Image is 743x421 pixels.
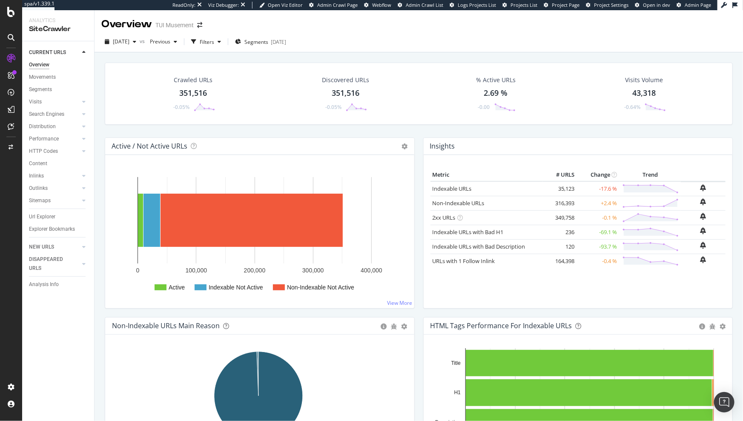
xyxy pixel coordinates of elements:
[208,2,239,9] div: Viz Debugger:
[577,169,620,181] th: Change
[29,135,80,143] a: Performance
[29,159,47,168] div: Content
[155,21,194,29] div: TUI Musement
[577,239,620,254] td: -93.7 %
[29,110,80,119] a: Search Engines
[643,2,670,8] span: Open in dev
[29,24,87,34] div: SiteCrawler
[29,196,80,205] a: Sitemaps
[577,196,620,210] td: +2.4 %
[29,122,80,131] a: Distribution
[29,172,44,180] div: Inlinks
[29,212,55,221] div: Url Explorer
[361,267,382,274] text: 400,000
[29,97,80,106] a: Visits
[232,35,290,49] button: Segments[DATE]
[317,2,358,8] span: Admin Crawl Page
[169,284,185,291] text: Active
[594,2,628,8] span: Project Settings
[543,239,577,254] td: 120
[29,73,88,82] a: Movements
[720,324,726,329] div: gear
[714,392,734,412] div: Open Intercom Messenger
[309,2,358,9] a: Admin Crawl Page
[113,38,129,45] span: 2025 Oct. 7th
[624,103,640,111] div: -0.64%
[29,255,80,273] a: DISAPPEARED URLS
[29,243,54,252] div: NEW URLS
[29,255,72,273] div: DISAPPEARED URLS
[29,135,59,143] div: Performance
[402,143,408,149] i: Options
[406,2,443,8] span: Admin Crawl List
[112,169,404,301] svg: A chart.
[29,147,58,156] div: HTTP Codes
[502,2,537,9] a: Projects List
[543,210,577,225] td: 349,758
[29,110,64,119] div: Search Engines
[635,2,670,9] a: Open in dev
[552,2,579,8] span: Project Page
[577,181,620,196] td: -17.6 %
[700,184,706,191] div: bell-plus
[302,267,324,274] text: 300,000
[29,184,48,193] div: Outlinks
[101,17,152,32] div: Overview
[543,225,577,239] td: 236
[29,122,56,131] div: Distribution
[391,324,397,329] div: bug
[322,76,369,84] div: Discovered URLs
[332,88,359,99] div: 351,516
[101,35,140,49] button: [DATE]
[268,2,303,8] span: Open Viz Editor
[29,159,88,168] a: Content
[685,2,711,8] span: Admin Page
[677,2,711,9] a: Admin Page
[511,2,537,8] span: Projects List
[29,85,52,94] div: Segments
[29,60,88,69] a: Overview
[29,97,42,106] div: Visits
[29,85,88,94] a: Segments
[174,76,213,84] div: Crawled URLs
[543,254,577,268] td: 164,398
[29,48,66,57] div: CURRENT URLS
[478,103,490,111] div: -0.00
[699,324,705,329] div: circle-info
[430,140,455,152] h4: Insights
[29,48,80,57] a: CURRENT URLS
[433,257,495,265] a: URLs with 1 Follow Inlink
[398,2,443,9] a: Admin Crawl List
[430,169,543,181] th: Metric
[244,38,268,46] span: Segments
[29,147,80,156] a: HTTP Codes
[29,225,88,234] a: Explorer Bookmarks
[450,2,496,9] a: Logs Projects List
[29,280,88,289] a: Analysis Info
[364,2,391,9] a: Webflow
[458,2,496,8] span: Logs Projects List
[185,267,207,274] text: 100,000
[146,38,170,45] span: Previous
[172,2,195,9] div: ReadOnly:
[433,214,456,221] a: 2xx URLs
[433,185,472,192] a: Indexable URLs
[433,199,485,207] a: Non-Indexable URLs
[402,324,407,329] div: gear
[577,210,620,225] td: -0.1 %
[29,17,87,24] div: Analytics
[454,390,461,396] text: H1
[197,22,202,28] div: arrow-right-arrow-left
[433,228,504,236] a: Indexable URLs with Bad H1
[620,169,681,181] th: Trend
[29,196,51,205] div: Sitemaps
[209,284,263,291] text: Indexable Not Active
[700,256,706,263] div: bell-plus
[112,321,220,330] div: Non-Indexable URLs Main Reason
[29,73,56,82] div: Movements
[700,227,706,234] div: bell-plus
[544,2,579,9] a: Project Page
[387,299,413,306] a: View More
[112,140,187,152] h4: Active / Not Active URLs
